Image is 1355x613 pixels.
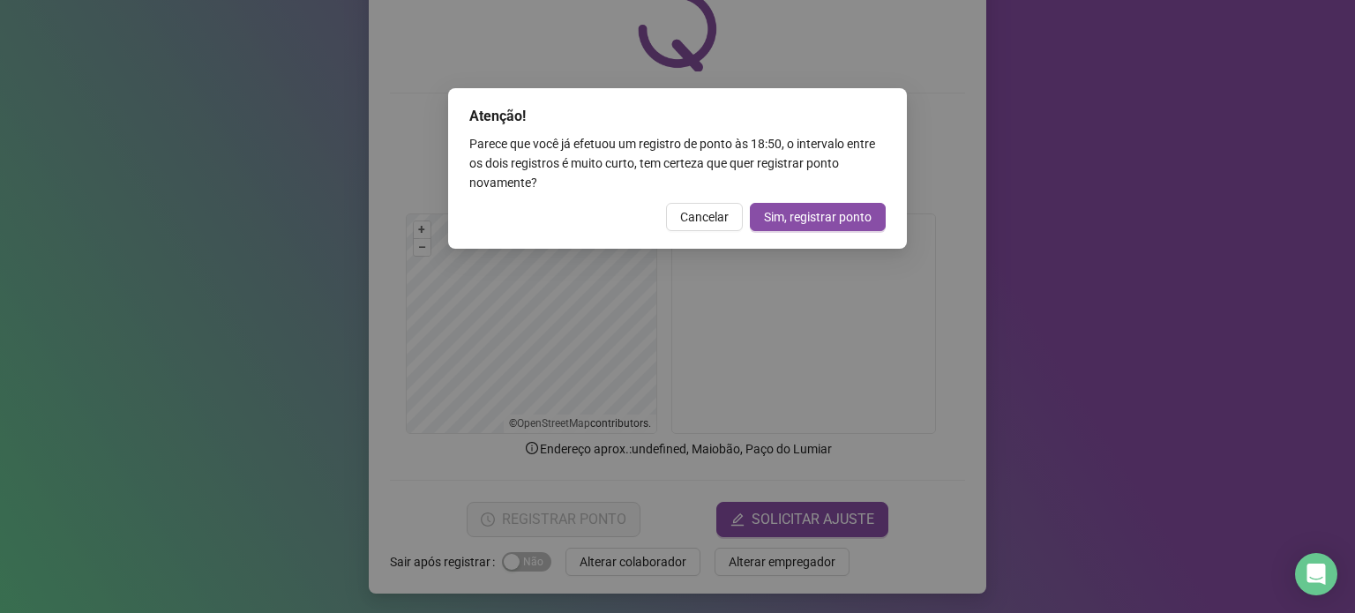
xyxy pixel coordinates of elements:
[469,106,886,127] div: Atenção!
[764,207,872,227] span: Sim, registrar ponto
[750,203,886,231] button: Sim, registrar ponto
[666,203,743,231] button: Cancelar
[469,134,886,192] div: Parece que você já efetuou um registro de ponto às 18:50 , o intervalo entre os dois registros é ...
[680,207,729,227] span: Cancelar
[1295,553,1337,595] div: Open Intercom Messenger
